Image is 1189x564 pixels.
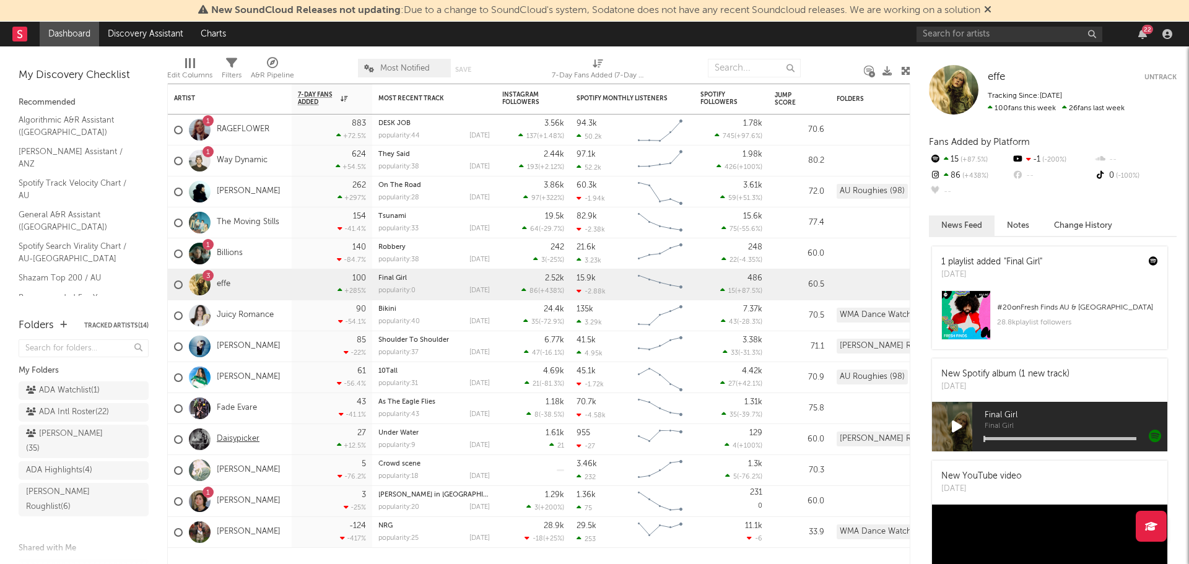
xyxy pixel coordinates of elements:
svg: Chart title [632,424,688,455]
div: [DATE] [941,381,1069,393]
span: +100 % [739,443,760,449]
div: A&R Pipeline [251,68,294,83]
svg: Chart title [632,331,688,362]
a: Fade Evare [217,403,257,414]
div: ADA Watchlist ( 1 ) [26,383,100,398]
div: [DATE] [469,194,490,201]
div: WMA Dance Watchlist (151) [837,308,944,323]
a: Billions [217,248,243,259]
svg: Chart title [632,115,688,145]
div: 24.4k [544,305,564,313]
div: [PERSON_NAME] ( 35 ) [26,427,113,456]
div: Jump Score [775,92,806,106]
div: -2.88k [577,287,606,295]
div: Instagram Followers [502,91,546,106]
a: Charts [192,22,235,46]
span: +100 % [739,164,760,171]
a: [PERSON_NAME] Roughlist(6) [19,483,149,516]
a: Recommended For You [19,291,136,305]
a: Robbery [378,244,406,251]
div: 41.5k [577,336,596,344]
svg: Chart title [632,362,688,393]
div: +297 % [338,194,366,202]
div: 4.69k [543,367,564,375]
div: [DATE] [469,287,490,294]
div: ADA Intl Roster ( 22 ) [26,405,109,420]
input: Search for folders... [19,339,149,357]
div: 3.29k [577,318,602,326]
div: ( ) [525,380,564,388]
div: [DATE] [469,318,490,325]
div: Most Recent Track [378,95,471,102]
div: 486 [747,274,762,282]
div: 4.42k [742,367,762,375]
span: -16.1 % [542,350,562,357]
div: 27 [357,429,366,437]
div: 72.0 [775,184,824,199]
span: +438 % [540,288,562,295]
div: -4.58k [577,411,606,419]
div: A&R Pipeline [251,53,294,89]
span: -28.3 % [739,319,760,326]
div: -27 [577,442,595,450]
span: 35 [730,412,737,419]
div: [PERSON_NAME] Roughlist (6) [837,432,945,446]
span: +2.12 % [540,164,562,171]
span: Final Girl [985,423,1167,430]
button: Untrack [1144,71,1177,84]
a: [PERSON_NAME] [217,496,281,506]
div: 15.6k [743,212,762,220]
div: ( ) [720,194,762,202]
div: ( ) [723,349,762,357]
div: [DATE] [469,256,490,263]
div: 3.38k [743,336,762,344]
div: Edit Columns [167,53,212,89]
div: New Spotify album (1 new track) [941,368,1069,381]
a: The Moving Stills [217,217,279,228]
div: -41.1 % [339,410,366,419]
svg: Chart title [632,145,688,176]
div: My Discovery Checklist [19,68,149,83]
a: [PERSON_NAME] [217,372,281,383]
div: [DATE] [469,163,490,170]
div: 955 [577,429,590,437]
span: 21 [557,443,564,449]
span: +87.5 % [737,288,760,295]
a: General A&R Assistant ([GEOGRAPHIC_DATA]) [19,208,136,233]
div: 15.9k [577,274,596,282]
span: -81.3 % [541,381,562,388]
div: 3.56k [544,119,564,128]
div: 1.98k [743,150,762,158]
span: : Due to a change to SoundCloud's system, Sodatone does not have any recent Soundcloud releases. ... [211,6,980,15]
div: ADA Highlights ( 4 ) [26,463,92,478]
div: ( ) [721,225,762,233]
div: Recommended [19,95,149,110]
div: 85 [357,336,366,344]
svg: Chart title [632,176,688,207]
a: [PERSON_NAME] Assistant / ANZ [19,145,136,170]
a: They Said [378,151,410,158]
a: effe [988,71,1005,84]
div: Final Girl [378,275,490,282]
div: 94.3k [577,119,597,128]
div: -- [929,184,1011,200]
a: ADA Intl Roster(22) [19,403,149,422]
span: 4 [733,443,737,449]
span: 33 [731,350,738,357]
span: 193 [527,164,538,171]
span: Final Girl [985,408,1167,423]
span: Fans Added by Platform [929,137,1030,147]
a: Shoulder To Shoulder [378,337,449,344]
div: +72.5 % [336,132,366,140]
div: ( ) [524,349,564,357]
div: 75.8 [775,401,824,416]
div: 15 [929,152,1011,168]
div: # 20 on Fresh Finds AU & [GEOGRAPHIC_DATA] [997,300,1158,315]
div: 1.78k [743,119,762,128]
div: -1 [1011,152,1094,168]
div: -22 % [344,349,366,357]
div: -56.4 % [337,380,366,388]
div: ( ) [720,287,762,295]
a: Daisypicker [217,434,259,445]
div: As The Eagle Flies [378,399,490,406]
